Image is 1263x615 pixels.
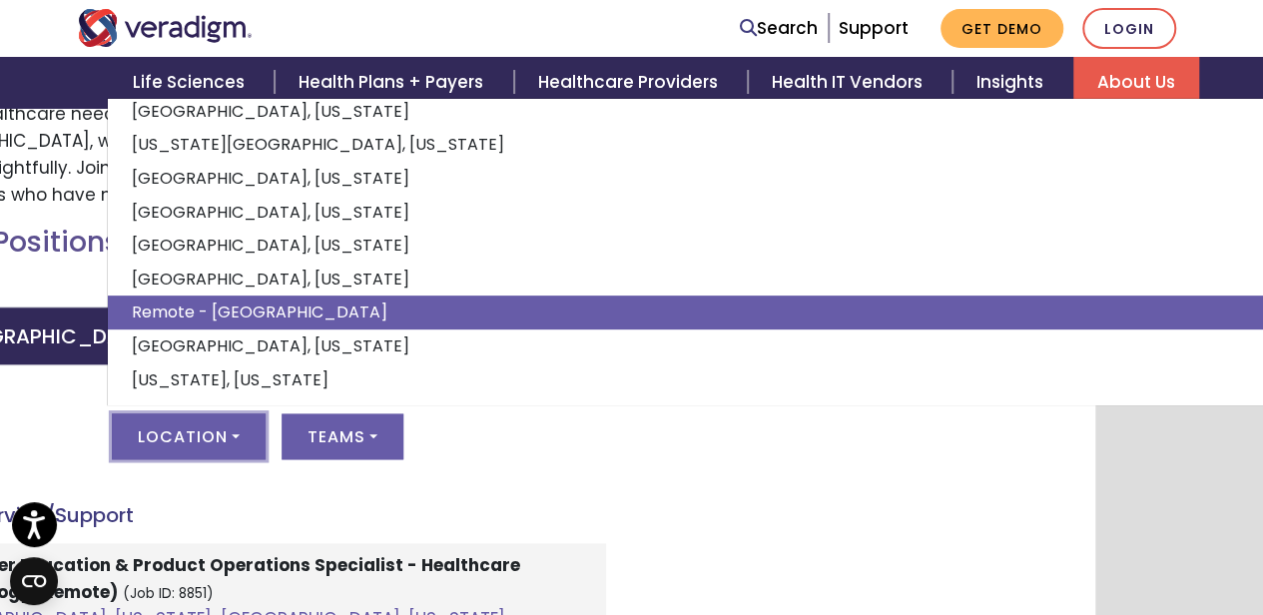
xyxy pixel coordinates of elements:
a: Life Sciences [109,57,275,108]
a: Insights [952,57,1073,108]
a: Healthcare Providers [514,57,748,108]
button: Location [112,413,266,459]
img: Veradigm logo [78,9,253,47]
a: Health Plans + Payers [275,57,513,108]
a: Health IT Vendors [748,57,952,108]
small: (Job ID: 8851) [123,584,214,603]
a: Support [839,16,909,40]
a: Login [1082,8,1176,49]
a: Search [740,15,818,42]
a: Get Demo [941,9,1063,48]
a: About Us [1073,57,1199,108]
button: Teams [282,413,403,459]
button: Open CMP widget [10,557,58,605]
